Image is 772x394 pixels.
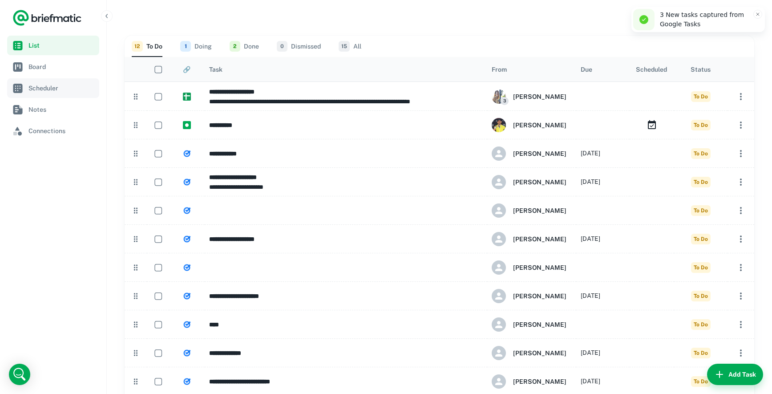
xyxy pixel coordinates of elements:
[691,66,711,73] div: Status
[183,264,191,272] img: https://app.briefmatic.com/assets/tasktypes/vnd.google-apps.tasks.png
[12,9,82,27] a: Logo
[492,346,566,360] div: Pablo
[28,83,96,93] span: Scheduler
[183,121,191,129] img: https://app.briefmatic.com/assets/integrations/manual.png
[636,66,667,73] div: Scheduled
[183,235,191,243] img: https://app.briefmatic.com/assets/tasktypes/vnd.google-apps.tasks.png
[691,205,711,216] span: To Do
[513,291,566,301] h6: [PERSON_NAME]
[183,321,191,329] img: https://app.briefmatic.com/assets/tasktypes/vnd.google-apps.tasks.png
[513,234,566,244] h6: [PERSON_NAME]
[581,139,600,167] div: [DATE]
[28,105,96,114] span: Notes
[277,36,321,57] button: Dismissed
[183,292,191,300] img: https://app.briefmatic.com/assets/tasktypes/vnd.google-apps.tasks.png
[581,168,600,196] div: [DATE]
[691,376,711,387] span: To Do
[707,364,763,385] button: Add Task
[581,339,600,367] div: [DATE]
[691,234,711,244] span: To Do
[581,282,600,310] div: [DATE]
[7,36,99,55] a: List
[28,41,96,50] span: List
[492,66,507,73] div: From
[7,78,99,98] a: Scheduler
[183,66,190,73] div: 🔗
[339,36,361,57] button: All
[691,120,711,130] span: To Do
[28,126,96,136] span: Connections
[492,175,566,189] div: Pablo
[691,348,711,358] span: To Do
[492,89,506,104] img: ALV-UjXSOXpLLkuLBgHbjlmlMk4S_dK9wPpTb47KB62JAvqfoiFVr6-P0A=s50-c-k-no
[581,66,592,73] div: Due
[492,260,566,275] div: Pablo
[513,177,566,187] h6: [PERSON_NAME]
[180,36,212,57] button: Doing
[7,57,99,77] a: Board
[132,36,162,57] button: To Do
[492,289,566,303] div: Pablo
[691,177,711,187] span: To Do
[183,150,191,158] img: https://app.briefmatic.com/assets/tasktypes/vnd.google-apps.tasks.png
[132,41,143,52] span: 12
[691,262,711,273] span: To Do
[513,348,566,358] h6: [PERSON_NAME]
[492,89,566,104] div: Danielle Coon
[753,10,762,19] button: Close toast
[513,320,566,329] h6: [PERSON_NAME]
[513,206,566,215] h6: [PERSON_NAME]
[513,263,566,272] h6: [PERSON_NAME]
[183,378,191,386] img: https://app.briefmatic.com/assets/tasktypes/vnd.google-apps.tasks.png
[492,146,566,161] div: Pablo
[691,91,711,102] span: To Do
[691,319,711,330] span: To Do
[230,41,240,52] span: 2
[691,291,711,301] span: To Do
[513,92,566,102] h6: [PERSON_NAME]
[209,66,222,73] div: Task
[513,120,566,130] h6: [PERSON_NAME]
[492,232,566,246] div: Pablo
[277,41,287,52] span: 0
[492,118,566,132] div: Pablo
[183,207,191,215] img: https://app.briefmatic.com/assets/tasktypes/vnd.google-apps.tasks.png
[183,178,191,186] img: https://app.briefmatic.com/assets/tasktypes/vnd.google-apps.tasks.png
[501,97,509,105] span: 3
[339,41,350,52] span: 15
[513,377,566,386] h6: [PERSON_NAME]
[492,118,506,132] img: ACg8ocJOBDu8ZRYy-xSU3OQs5jS_5jx8SRF20YC6o49_mbuA88cdyp_85A=s96-c
[660,10,747,29] div: 3 New tasks captured from Google Tasks
[492,203,566,218] div: Pablo
[230,36,259,57] button: Done
[691,148,711,159] span: To Do
[492,317,566,332] div: Pablo
[183,349,191,357] img: https://app.briefmatic.com/assets/tasktypes/vnd.google-apps.tasks.png
[28,62,96,72] span: Board
[492,374,566,389] div: Pablo
[647,120,657,130] svg: Monday, Oct 6 ⋅ 7:30–8am
[581,225,600,253] div: [DATE]
[7,100,99,119] a: Notes
[183,93,191,101] img: https://app.briefmatic.com/assets/tasktypes/vnd.google-apps.spreadsheet.png
[7,121,99,141] a: Connections
[513,149,566,158] h6: [PERSON_NAME]
[9,364,30,385] div: Open Intercom Messenger
[180,41,191,52] span: 1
